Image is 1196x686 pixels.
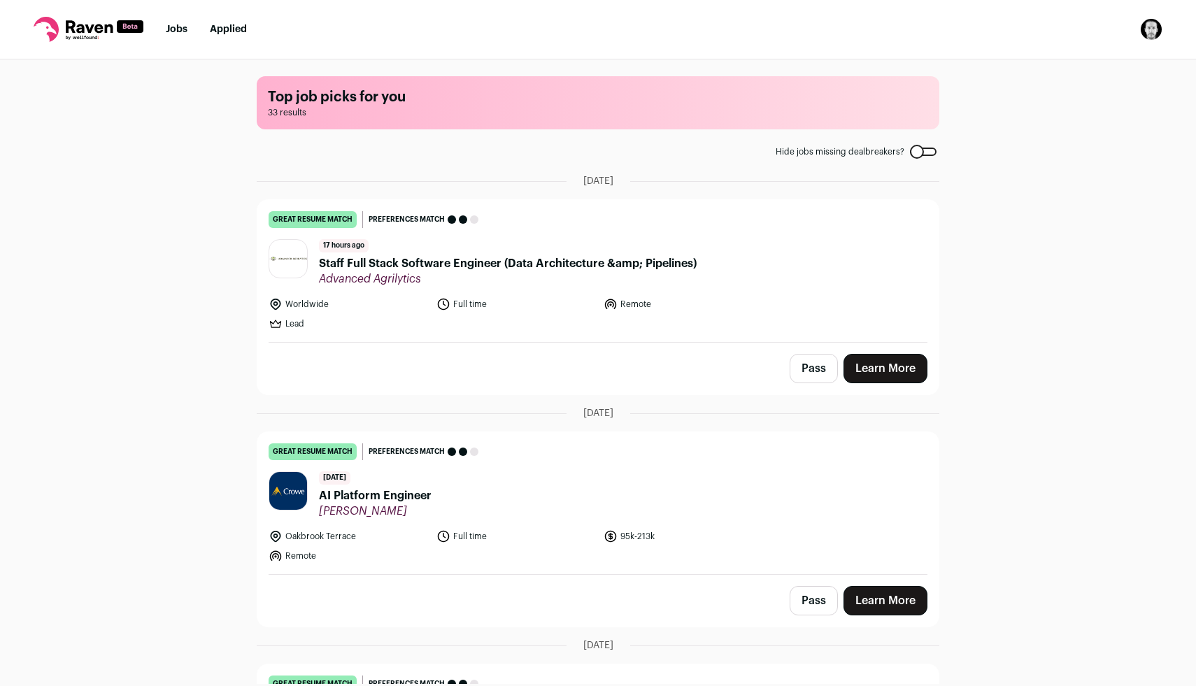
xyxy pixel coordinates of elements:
[436,529,596,543] li: Full time
[257,200,939,342] a: great resume match Preferences match 17 hours ago Staff Full Stack Software Engineer (Data Archit...
[319,487,432,504] span: AI Platform Engineer
[257,432,939,574] a: great resume match Preferences match [DATE] AI Platform Engineer [PERSON_NAME] Oakbrook Terrace F...
[269,211,357,228] div: great resume match
[319,239,369,252] span: 17 hours ago
[604,529,763,543] li: 95k-213k
[843,586,927,615] a: Learn More
[583,406,613,420] span: [DATE]
[1140,18,1162,41] button: Open dropdown
[583,174,613,188] span: [DATE]
[583,638,613,652] span: [DATE]
[776,146,904,157] span: Hide jobs missing dealbreakers?
[1140,18,1162,41] img: 828644-medium_jpg
[269,443,357,460] div: great resume match
[604,297,763,311] li: Remote
[790,586,838,615] button: Pass
[369,445,445,459] span: Preferences match
[319,504,432,518] span: [PERSON_NAME]
[269,529,428,543] li: Oakbrook Terrace
[319,272,697,286] span: Advanced Agrilytics
[268,107,928,118] span: 33 results
[269,297,428,311] li: Worldwide
[436,297,596,311] li: Full time
[319,255,697,272] span: Staff Full Stack Software Engineer (Data Architecture &amp; Pipelines)
[269,317,428,331] li: Lead
[790,354,838,383] button: Pass
[369,213,445,227] span: Preferences match
[269,257,307,262] img: c889bdb296e8a752e55a0d7cbb747bcadbcbd33d98da6cb7811e56e997c7d80d.png
[268,87,928,107] h1: Top job picks for you
[319,471,350,485] span: [DATE]
[269,472,307,510] img: f25392f00744d25d5f00f69cd3021a38ad807caa074144318b0d2993b3c2e929.jpg
[269,549,428,563] li: Remote
[843,354,927,383] a: Learn More
[210,24,247,34] a: Applied
[166,24,187,34] a: Jobs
